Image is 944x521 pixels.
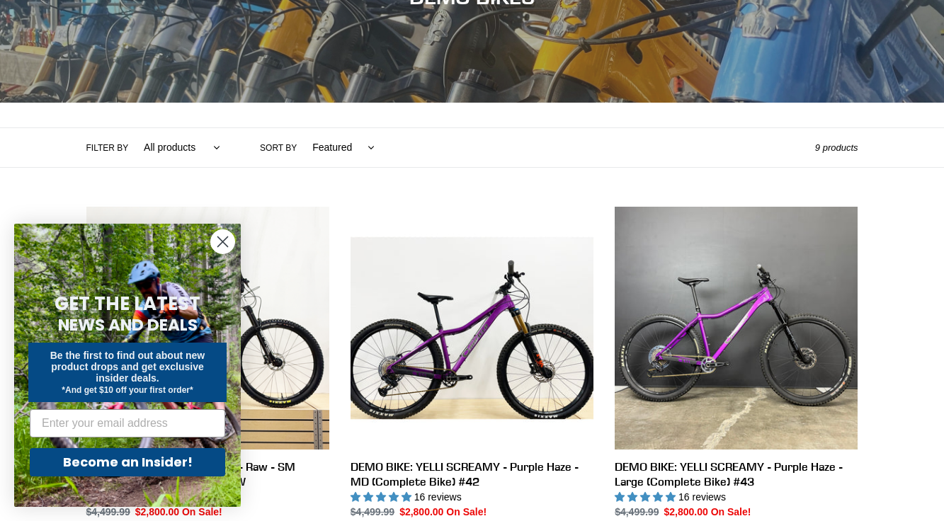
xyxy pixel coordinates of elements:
label: Sort by [260,142,297,154]
button: Become an Insider! [30,448,225,476]
input: Enter your email address [30,409,225,437]
span: NEWS AND DEALS [58,314,198,336]
span: Be the first to find out about new product drops and get exclusive insider deals. [50,350,205,384]
label: Filter by [86,142,129,154]
span: GET THE LATEST [55,291,200,316]
span: 9 products [815,142,858,153]
button: Close dialog [210,229,235,254]
span: *And get $10 off your first order* [62,385,193,395]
